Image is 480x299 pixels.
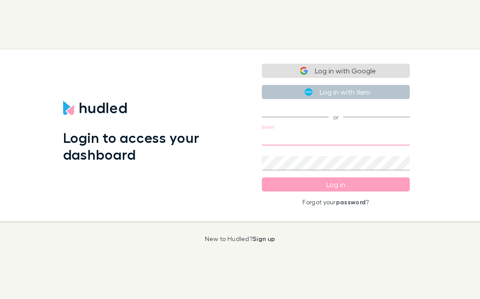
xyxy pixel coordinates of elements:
button: Log in with Google [262,64,410,78]
button: Log in with Xero [262,85,410,99]
p: Forgot your ? [262,199,410,206]
a: Sign up [253,235,275,242]
label: Email [262,124,274,130]
img: Hudled's Logo [63,101,127,115]
img: Google logo [300,67,308,75]
h1: Login to access your dashboard [63,129,248,163]
p: New to Hudled? [205,235,276,242]
img: Xero's logo [305,88,313,96]
a: password [336,198,366,206]
button: Log in [262,177,410,192]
